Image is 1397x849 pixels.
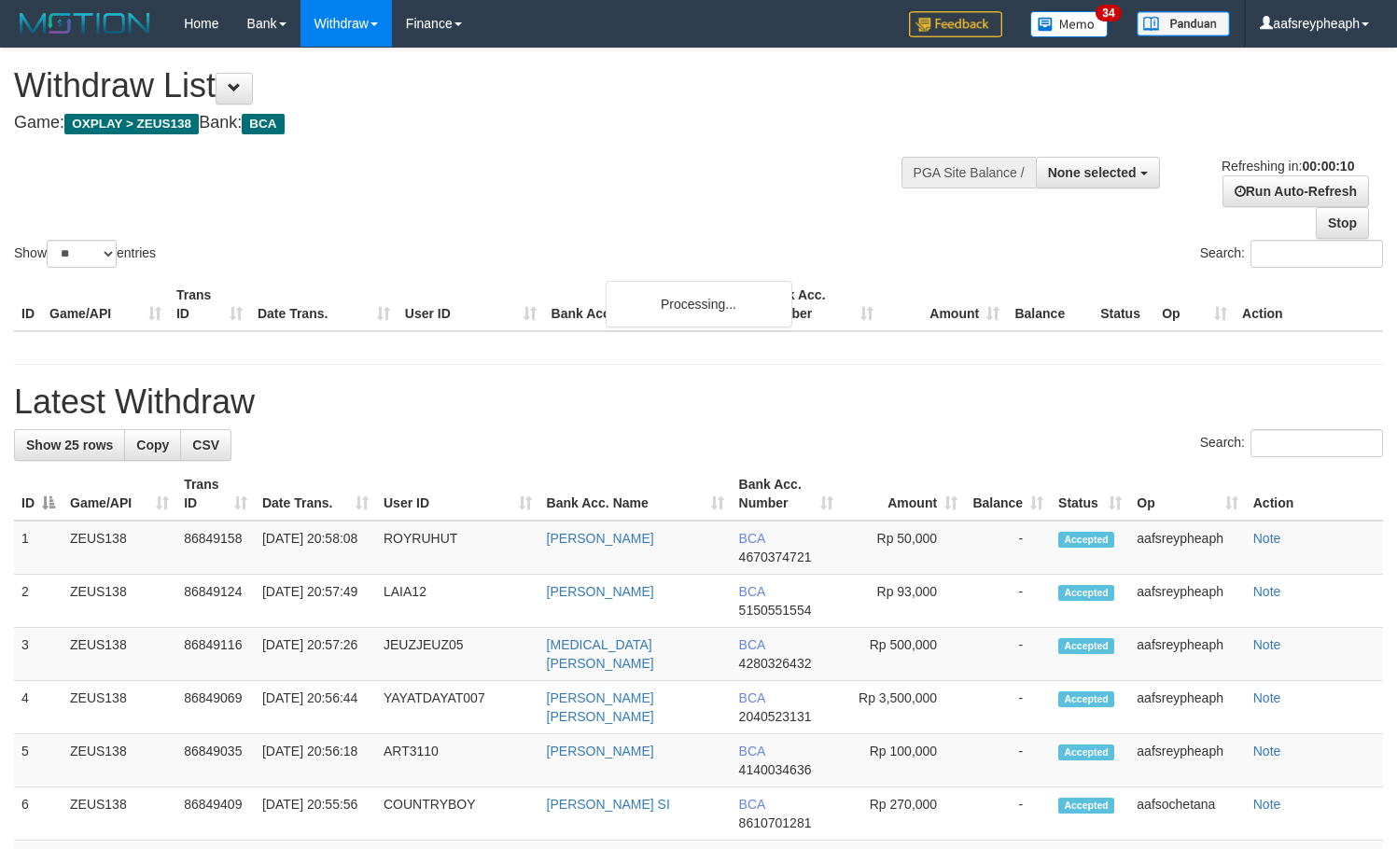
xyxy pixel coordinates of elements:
[606,281,792,327] div: Processing...
[1253,744,1281,759] a: Note
[965,521,1051,575] td: -
[169,278,250,331] th: Trans ID
[1058,585,1114,601] span: Accepted
[63,681,176,734] td: ZEUS138
[255,681,376,734] td: [DATE] 20:56:44
[1058,638,1114,654] span: Accepted
[965,628,1051,681] td: -
[14,240,156,268] label: Show entries
[1058,532,1114,548] span: Accepted
[1246,467,1383,521] th: Action
[14,681,63,734] td: 4
[965,734,1051,787] td: -
[14,383,1383,421] h1: Latest Withdraw
[965,575,1051,628] td: -
[1129,681,1245,734] td: aafsreypheaph
[841,575,965,628] td: Rp 93,000
[176,467,255,521] th: Trans ID: activate to sort column ascending
[547,797,670,812] a: [PERSON_NAME] SI
[14,521,63,575] td: 1
[255,521,376,575] td: [DATE] 20:58:08
[176,787,255,841] td: 86849409
[547,584,654,599] a: [PERSON_NAME]
[739,603,812,618] span: Copy 5150551554 to clipboard
[63,575,176,628] td: ZEUS138
[1253,637,1281,652] a: Note
[739,531,765,546] span: BCA
[547,637,654,671] a: [MEDICAL_DATA][PERSON_NAME]
[901,157,1036,188] div: PGA Site Balance /
[1200,429,1383,457] label: Search:
[1250,429,1383,457] input: Search:
[1129,575,1245,628] td: aafsreypheaph
[63,787,176,841] td: ZEUS138
[376,787,539,841] td: COUNTRYBOY
[1235,278,1383,331] th: Action
[255,467,376,521] th: Date Trans.: activate to sort column ascending
[909,11,1002,37] img: Feedback.jpg
[14,67,913,104] h1: Withdraw List
[547,744,654,759] a: [PERSON_NAME]
[192,438,219,452] span: CSV
[1302,159,1354,174] strong: 00:00:10
[547,531,654,546] a: [PERSON_NAME]
[739,690,765,705] span: BCA
[136,438,169,452] span: Copy
[14,114,913,132] h4: Game: Bank:
[1222,175,1369,207] a: Run Auto-Refresh
[1058,691,1114,707] span: Accepted
[841,628,965,681] td: Rp 500,000
[14,278,42,331] th: ID
[547,690,654,724] a: [PERSON_NAME] [PERSON_NAME]
[255,787,376,841] td: [DATE] 20:55:56
[1058,798,1114,814] span: Accepted
[1036,157,1160,188] button: None selected
[841,787,965,841] td: Rp 270,000
[1250,240,1383,268] input: Search:
[26,438,113,452] span: Show 25 rows
[250,278,398,331] th: Date Trans.
[1129,467,1245,521] th: Op: activate to sort column ascending
[1129,734,1245,787] td: aafsreypheaph
[739,709,812,724] span: Copy 2040523131 to clipboard
[47,240,117,268] select: Showentries
[841,681,965,734] td: Rp 3,500,000
[1093,278,1154,331] th: Status
[63,467,176,521] th: Game/API: activate to sort column ascending
[1253,690,1281,705] a: Note
[14,575,63,628] td: 2
[180,429,231,461] a: CSV
[1253,797,1281,812] a: Note
[176,734,255,787] td: 86849035
[14,628,63,681] td: 3
[14,429,125,461] a: Show 25 rows
[1007,278,1093,331] th: Balance
[242,114,284,134] span: BCA
[965,681,1051,734] td: -
[63,734,176,787] td: ZEUS138
[539,467,732,521] th: Bank Acc. Name: activate to sort column ascending
[1030,11,1109,37] img: Button%20Memo.svg
[1316,207,1369,239] a: Stop
[376,734,539,787] td: ART3110
[176,628,255,681] td: 86849116
[64,114,199,134] span: OXPLAY > ZEUS138
[255,628,376,681] td: [DATE] 20:57:26
[732,467,842,521] th: Bank Acc. Number: activate to sort column ascending
[376,467,539,521] th: User ID: activate to sort column ascending
[124,429,181,461] a: Copy
[63,628,176,681] td: ZEUS138
[1058,745,1114,760] span: Accepted
[63,521,176,575] td: ZEUS138
[376,628,539,681] td: JEUZJEUZ05
[176,575,255,628] td: 86849124
[544,278,756,331] th: Bank Acc. Name
[1096,5,1121,21] span: 34
[376,575,539,628] td: LAIA12
[42,278,169,331] th: Game/API
[1154,278,1235,331] th: Op
[965,787,1051,841] td: -
[1137,11,1230,36] img: panduan.png
[255,575,376,628] td: [DATE] 20:57:49
[1129,521,1245,575] td: aafsreypheaph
